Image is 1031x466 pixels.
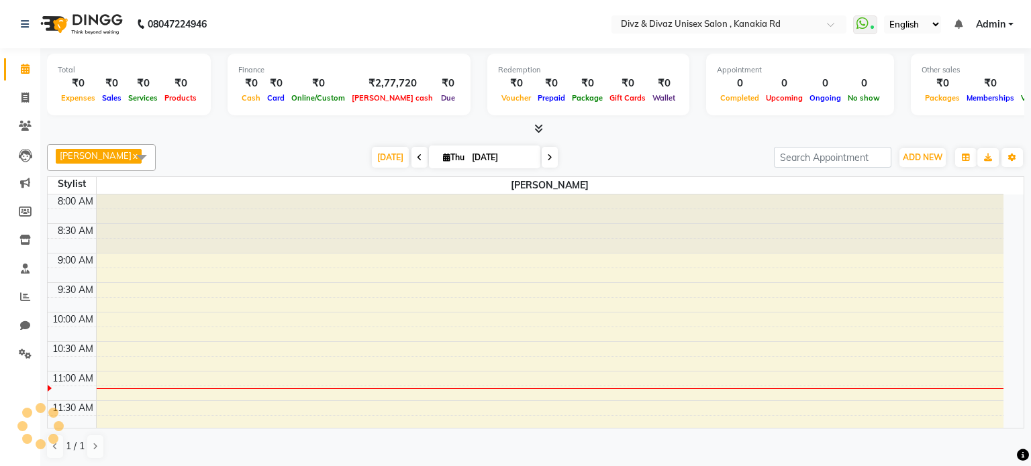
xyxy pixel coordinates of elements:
[806,93,844,103] span: Ongoing
[498,93,534,103] span: Voucher
[58,76,99,91] div: ₹0
[50,342,96,356] div: 10:30 AM
[238,93,264,103] span: Cash
[844,93,883,103] span: No show
[606,76,649,91] div: ₹0
[66,439,85,453] span: 1 / 1
[161,76,200,91] div: ₹0
[438,93,458,103] span: Due
[55,283,96,297] div: 9:30 AM
[264,93,288,103] span: Card
[774,147,891,168] input: Search Appointment
[97,177,1004,194] span: [PERSON_NAME]
[649,93,679,103] span: Wallet
[963,93,1018,103] span: Memberships
[50,312,96,327] div: 10:00 AM
[763,76,806,91] div: 0
[288,76,348,91] div: ₹0
[60,150,132,161] span: [PERSON_NAME]
[844,76,883,91] div: 0
[976,17,1005,32] span: Admin
[534,93,569,103] span: Prepaid
[50,401,96,415] div: 11:30 AM
[55,194,96,209] div: 8:00 AM
[498,64,679,76] div: Redemption
[717,64,883,76] div: Appointment
[288,93,348,103] span: Online/Custom
[922,93,963,103] span: Packages
[717,93,763,103] span: Completed
[436,76,460,91] div: ₹0
[717,76,763,91] div: 0
[348,93,436,103] span: [PERSON_NAME] cash
[440,152,468,162] span: Thu
[55,224,96,238] div: 8:30 AM
[763,93,806,103] span: Upcoming
[498,76,534,91] div: ₹0
[238,76,264,91] div: ₹0
[903,152,942,162] span: ADD NEW
[649,76,679,91] div: ₹0
[99,76,125,91] div: ₹0
[468,148,535,168] input: 2025-09-04
[238,64,460,76] div: Finance
[372,147,409,168] span: [DATE]
[348,76,436,91] div: ₹2,77,720
[806,76,844,91] div: 0
[50,371,96,386] div: 11:00 AM
[58,93,99,103] span: Expenses
[125,76,161,91] div: ₹0
[48,177,96,191] div: Stylist
[58,64,200,76] div: Total
[899,148,946,167] button: ADD NEW
[606,93,649,103] span: Gift Cards
[569,93,606,103] span: Package
[569,76,606,91] div: ₹0
[34,5,126,43] img: logo
[534,76,569,91] div: ₹0
[161,93,200,103] span: Products
[264,76,288,91] div: ₹0
[55,253,96,268] div: 9:00 AM
[963,76,1018,91] div: ₹0
[99,93,125,103] span: Sales
[922,76,963,91] div: ₹0
[148,5,207,43] b: 08047224946
[125,93,161,103] span: Services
